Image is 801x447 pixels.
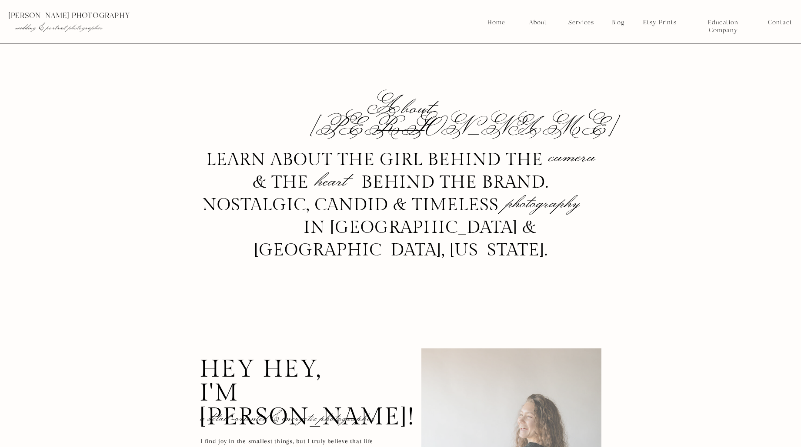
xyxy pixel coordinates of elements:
p: camera [548,143,597,163]
a: Services [565,19,597,26]
a: Blog [608,19,627,26]
h2: hey hey, i'm [PERSON_NAME]! [200,358,359,404]
h1: About [PERSON_NAME] [309,96,492,111]
a: Education Company [693,19,753,26]
a: Etsy Prints [640,19,680,26]
p: [PERSON_NAME] photography [8,12,264,20]
p: photography [499,190,586,213]
a: Home [487,19,506,26]
h3: learn about the girl behind the & the behind the brand. nostalgic, candid & timeless in [GEOGRAPH... [201,149,601,246]
h3: a detail-oriented & energetic photographer [200,412,390,430]
p: wedding & portrait photographer [15,23,247,32]
p: heart [288,167,375,190]
a: About [527,19,549,26]
a: Contact [768,19,792,26]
